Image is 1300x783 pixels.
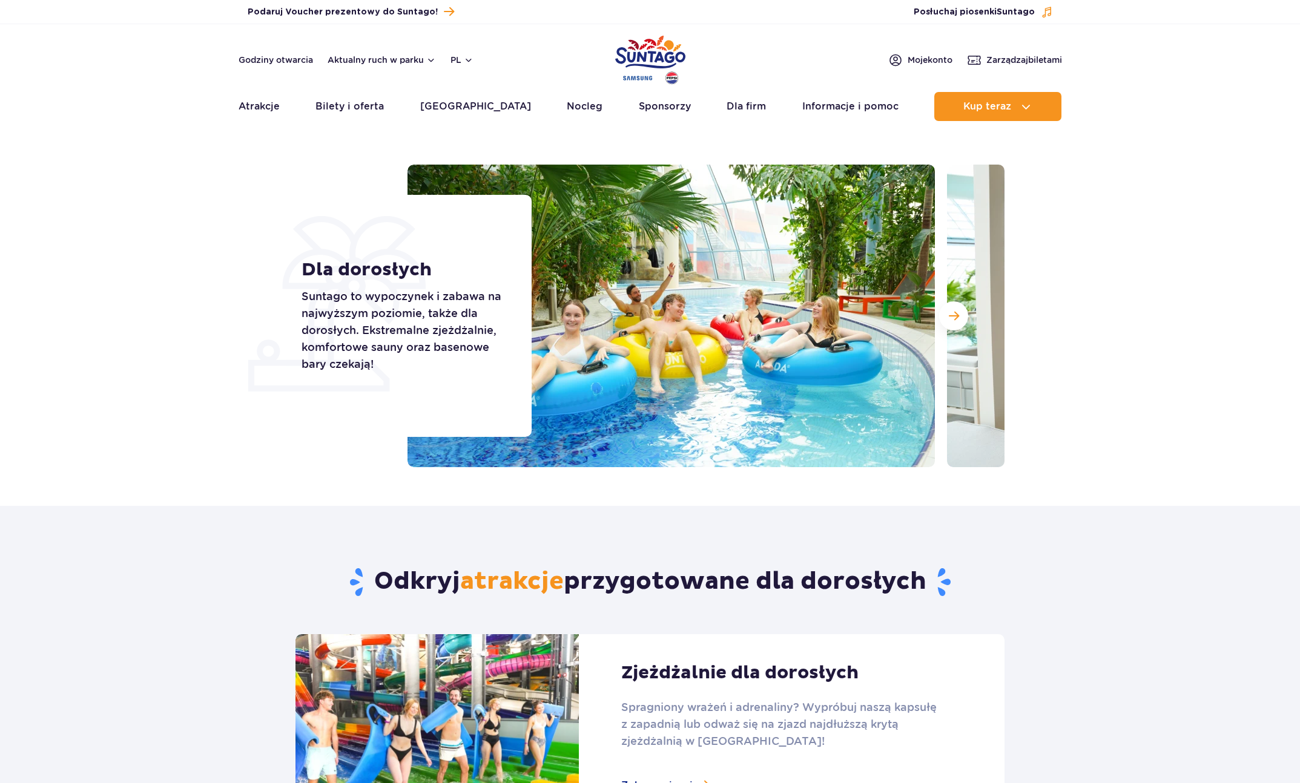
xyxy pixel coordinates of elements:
a: Podaruj Voucher prezentowy do Suntago! [248,4,454,20]
a: Atrakcje [239,92,280,121]
button: Aktualny ruch w parku [328,55,436,65]
button: pl [450,54,473,66]
a: Zarządzajbiletami [967,53,1062,67]
button: Kup teraz [934,92,1061,121]
span: Kup teraz [963,101,1011,112]
span: Posłuchaj piosenki [914,6,1035,18]
a: [GEOGRAPHIC_DATA] [420,92,531,121]
span: Podaruj Voucher prezentowy do Suntago! [248,6,438,18]
a: Informacje i pomoc [802,92,899,121]
img: Grupa przyjaciół relaksująca się na dmuchanych kołach na leniwej rzece, otoczona tropikalnymi roś... [407,165,935,467]
h2: Odkryj przygotowane dla dorosłych [295,566,1005,598]
a: Bilety i oferta [315,92,384,121]
a: Dla firm [727,92,766,121]
h1: Dla dorosłych [302,259,504,281]
a: Sponsorzy [639,92,691,121]
p: Suntago to wypoczynek i zabawa na najwyższym poziomie, także dla dorosłych. Ekstremalne zjeżdżaln... [302,288,504,373]
span: Zarządzaj biletami [986,54,1062,66]
span: Moje konto [908,54,952,66]
button: Posłuchaj piosenkiSuntago [914,6,1053,18]
span: Suntago [997,8,1035,16]
a: Godziny otwarcia [239,54,313,66]
a: Mojekonto [888,53,952,67]
a: Nocleg [567,92,602,121]
a: Park of Poland [615,30,685,86]
button: Następny slajd [939,301,968,330]
span: atrakcje [460,566,564,597]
